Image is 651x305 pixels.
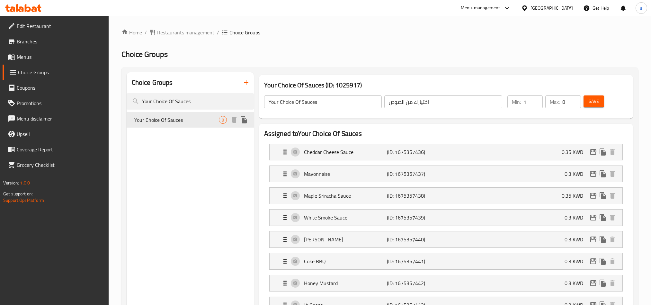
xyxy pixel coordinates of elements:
[17,161,103,169] span: Grocery Checklist
[461,4,500,12] div: Menu-management
[608,278,617,288] button: delete
[145,29,147,36] li: /
[387,257,442,265] p: (ID: 1675357441)
[121,29,638,36] nav: breadcrumb
[3,18,109,34] a: Edit Restaurant
[565,170,588,178] p: 0.3 KWD
[17,84,103,92] span: Coupons
[3,196,44,204] a: Support.OpsPlatform
[229,115,239,125] button: delete
[270,253,622,269] div: Expand
[134,116,219,124] span: Your Choice Of Sauces
[608,147,617,157] button: delete
[598,278,608,288] button: duplicate
[264,272,628,294] li: Expand
[598,235,608,244] button: duplicate
[304,192,387,200] p: Maple Sriracha Sauce
[304,257,387,265] p: Coke BBQ
[270,210,622,226] div: Expand
[565,257,588,265] p: 0.3 KWD
[565,279,588,287] p: 0.3 KWD
[387,236,442,243] p: (ID: 1675357440)
[304,214,387,221] p: White Smoke Sauce
[17,38,103,45] span: Branches
[149,29,214,36] a: Restaurants management
[588,191,598,201] button: edit
[588,278,598,288] button: edit
[598,213,608,222] button: duplicate
[608,213,617,222] button: delete
[17,22,103,30] span: Edit Restaurant
[387,279,442,287] p: (ID: 1675357442)
[217,29,219,36] li: /
[239,115,249,125] button: duplicate
[550,98,560,106] p: Max:
[387,192,442,200] p: (ID: 1675357438)
[304,170,387,178] p: Mayonnaise
[264,163,628,185] li: Expand
[3,95,109,111] a: Promotions
[387,170,442,178] p: (ID: 1675357437)
[562,192,588,200] p: 0.35 KWD
[608,256,617,266] button: delete
[3,157,109,173] a: Grocery Checklist
[3,80,109,95] a: Coupons
[219,116,227,124] div: Choices
[157,29,214,36] span: Restaurants management
[387,214,442,221] p: (ID: 1675357439)
[3,142,109,157] a: Coverage Report
[589,97,599,105] span: Save
[127,93,254,110] input: search
[17,146,103,153] span: Coverage Report
[264,80,628,90] h3: Your Choice Of Sauces (ID: 1025917)
[304,148,387,156] p: Cheddar Cheese Sauce
[387,148,442,156] p: (ID: 1675357436)
[608,169,617,179] button: delete
[588,235,598,244] button: edit
[588,169,598,179] button: edit
[229,29,260,36] span: Choice Groups
[640,4,642,12] span: s
[608,191,617,201] button: delete
[20,179,30,187] span: 1.0.0
[512,98,521,106] p: Min:
[3,190,33,198] span: Get support on:
[565,214,588,221] p: 0.3 KWD
[3,111,109,126] a: Menu disclaimer
[562,148,588,156] p: 0.35 KWD
[588,256,598,266] button: edit
[598,147,608,157] button: duplicate
[584,95,604,107] button: Save
[588,213,598,222] button: edit
[132,78,173,87] h2: Choice Groups
[121,47,168,61] span: Choice Groups
[264,207,628,229] li: Expand
[264,185,628,207] li: Expand
[17,53,103,61] span: Menus
[127,112,254,128] div: Your Choice Of Sauces8deleteduplicate
[264,250,628,272] li: Expand
[264,129,628,139] h2: Assigned to Your Choice Of Sauces
[18,68,103,76] span: Choice Groups
[304,279,387,287] p: Honey Mustard
[17,99,103,107] span: Promotions
[219,117,227,123] span: 8
[3,179,19,187] span: Version:
[3,126,109,142] a: Upsell
[17,115,103,122] span: Menu disclaimer
[264,229,628,250] li: Expand
[588,147,598,157] button: edit
[270,144,622,160] div: Expand
[121,29,142,36] a: Home
[270,275,622,291] div: Expand
[264,141,628,163] li: Expand
[270,188,622,204] div: Expand
[598,256,608,266] button: duplicate
[565,236,588,243] p: 0.3 KWD
[17,130,103,138] span: Upsell
[531,4,573,12] div: [GEOGRAPHIC_DATA]
[304,236,387,243] p: [PERSON_NAME]
[598,191,608,201] button: duplicate
[3,34,109,49] a: Branches
[270,231,622,247] div: Expand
